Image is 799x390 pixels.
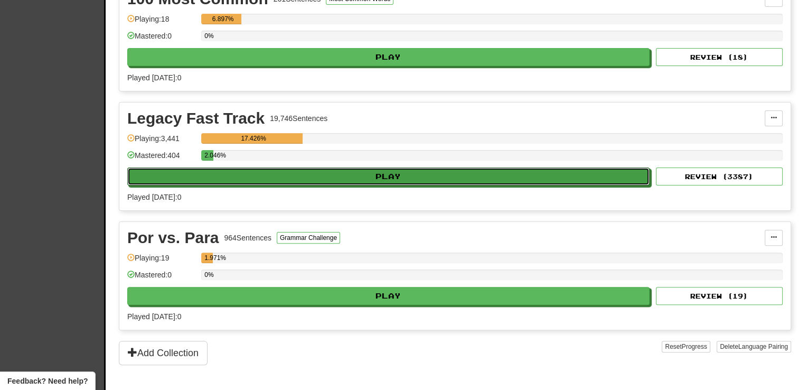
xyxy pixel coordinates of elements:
div: Playing: 19 [127,253,196,270]
div: Mastered: 404 [127,150,196,168]
span: Open feedback widget [7,376,88,386]
button: Review (19) [656,287,783,305]
div: Mastered: 0 [127,270,196,287]
div: 2.046% [204,150,213,161]
span: Played [DATE]: 0 [127,312,181,321]
button: Play [127,48,650,66]
button: Grammar Challenge [277,232,340,244]
div: 17.426% [204,133,303,144]
button: Review (3387) [656,168,783,185]
div: 19,746 Sentences [270,113,327,124]
button: Play [127,168,650,185]
span: Language Pairing [738,343,788,350]
button: DeleteLanguage Pairing [717,341,791,352]
div: 964 Sentences [224,233,271,243]
span: Progress [682,343,707,350]
div: Mastered: 0 [127,31,196,48]
div: Legacy Fast Track [127,110,265,126]
div: Por vs. Para [127,230,219,246]
button: ResetProgress [662,341,710,352]
span: Played [DATE]: 0 [127,193,181,201]
div: 6.897% [204,14,241,24]
span: Played [DATE]: 0 [127,73,181,82]
div: Playing: 18 [127,14,196,31]
div: Playing: 3,441 [127,133,196,151]
button: Review (18) [656,48,783,66]
div: 1.971% [204,253,212,263]
button: Add Collection [119,341,208,365]
button: Play [127,287,650,305]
